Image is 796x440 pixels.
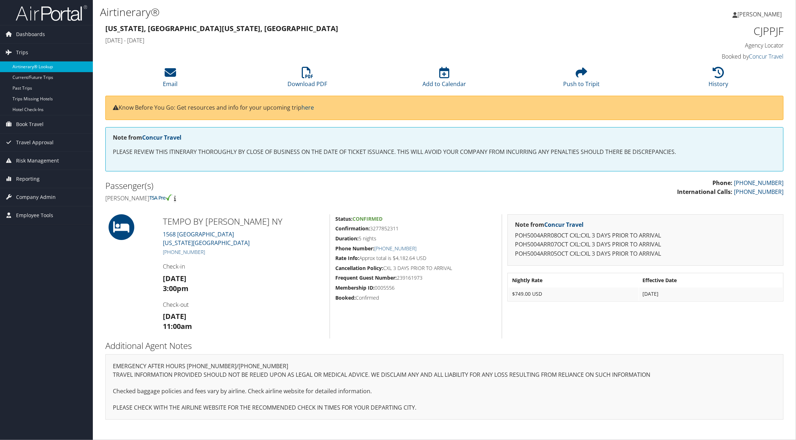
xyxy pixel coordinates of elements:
[335,294,496,301] h5: Confirmed
[734,179,784,187] a: [PHONE_NUMBER]
[163,249,205,255] a: [PHONE_NUMBER]
[105,340,784,352] h2: Additional Agent Notes
[335,265,496,272] h5: CXL 3 DAYS PRIOR TO ARRIVAL
[544,221,584,229] a: Concur Travel
[16,188,56,206] span: Company Admin
[163,262,324,270] h4: Check-in
[105,354,784,420] div: EMERGENCY AFTER HOURS [PHONE_NUMBER]/[PHONE_NUMBER]
[335,235,496,242] h5: 5 nights
[16,170,40,188] span: Reporting
[639,287,782,300] td: [DATE]
[335,215,352,222] strong: Status:
[737,10,782,18] span: [PERSON_NAME]
[113,387,776,396] p: Checked baggage policies and fees vary by airline. Check airline website for detailed information.
[374,245,416,252] a: [PHONE_NUMBER]
[163,230,250,247] a: 1568 [GEOGRAPHIC_DATA][US_STATE][GEOGRAPHIC_DATA]
[335,225,496,232] h5: 3277852311
[113,134,181,141] strong: Note from
[16,44,28,61] span: Trips
[622,52,784,60] h4: Booked by
[163,274,186,283] strong: [DATE]
[163,284,189,293] strong: 3:00pm
[335,294,356,301] strong: Booked:
[105,36,611,44] h4: [DATE] - [DATE]
[509,287,638,300] td: $749.00 USD
[113,370,776,380] p: TRAVEL INFORMATION PROVIDED SHOULD NOT BE RELIED UPON AS LEGAL OR MEDICAL ADVICE. WE DISCLAIM ANY...
[335,274,496,281] h5: 239161973
[335,255,496,262] h5: Approx total is $4,182.64 USD
[509,274,638,287] th: Nightly Rate
[335,225,370,232] strong: Confirmation:
[113,103,776,112] p: Know Before You Go: Get resources and info for your upcoming trip
[515,221,584,229] strong: Note from
[335,235,359,242] strong: Duration:
[352,215,382,222] span: Confirmed
[100,5,559,20] h1: Airtinerary®
[105,24,338,33] strong: [US_STATE], [GEOGRAPHIC_DATA] [US_STATE], [GEOGRAPHIC_DATA]
[335,284,375,291] strong: Membership ID:
[163,215,324,227] h2: TEMPO BY [PERSON_NAME] NY
[709,71,729,88] a: History
[712,179,732,187] strong: Phone:
[734,188,784,196] a: [PHONE_NUMBER]
[16,152,59,170] span: Risk Management
[422,71,466,88] a: Add to Calendar
[749,52,784,60] a: Concur Travel
[335,245,374,252] strong: Phone Number:
[149,194,172,201] img: tsa-precheck.png
[113,403,776,412] p: PLEASE CHECK WITH THE AIRLINE WEBSITE FOR THE RECOMMENDED CHECK IN TIMES FOR YOUR DEPARTING CITY.
[163,71,177,88] a: Email
[335,274,397,281] strong: Frequent Guest Number:
[16,115,44,133] span: Book Travel
[16,206,53,224] span: Employee Tools
[563,71,600,88] a: Push to Tripit
[105,180,439,192] h2: Passenger(s)
[142,134,181,141] a: Concur Travel
[287,71,327,88] a: Download PDF
[163,321,192,331] strong: 11:00am
[16,25,45,43] span: Dashboards
[622,41,784,49] h4: Agency Locator
[639,274,782,287] th: Effective Date
[16,5,87,21] img: airportal-logo.png
[677,188,732,196] strong: International Calls:
[163,311,186,321] strong: [DATE]
[16,134,54,151] span: Travel Approval
[335,265,383,271] strong: Cancellation Policy:
[622,24,784,39] h1: CJPPJF
[515,231,776,259] p: POH5004ARR08OCT CXL:CXL 3 DAYS PRIOR TO ARRIVAL POH5004ARR07OCT CXL:CXL 3 DAYS PRIOR TO ARRIVAL P...
[335,284,496,291] h5: 0005556
[113,147,776,157] p: PLEASE REVIEW THIS ITINERARY THOROUGHLY BY CLOSE OF BUSINESS ON THE DATE OF TICKET ISSUANCE. THIS...
[105,194,439,202] h4: [PERSON_NAME]
[163,301,324,309] h4: Check-out
[301,104,314,111] a: here
[732,4,789,25] a: [PERSON_NAME]
[335,255,359,261] strong: Rate Info:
